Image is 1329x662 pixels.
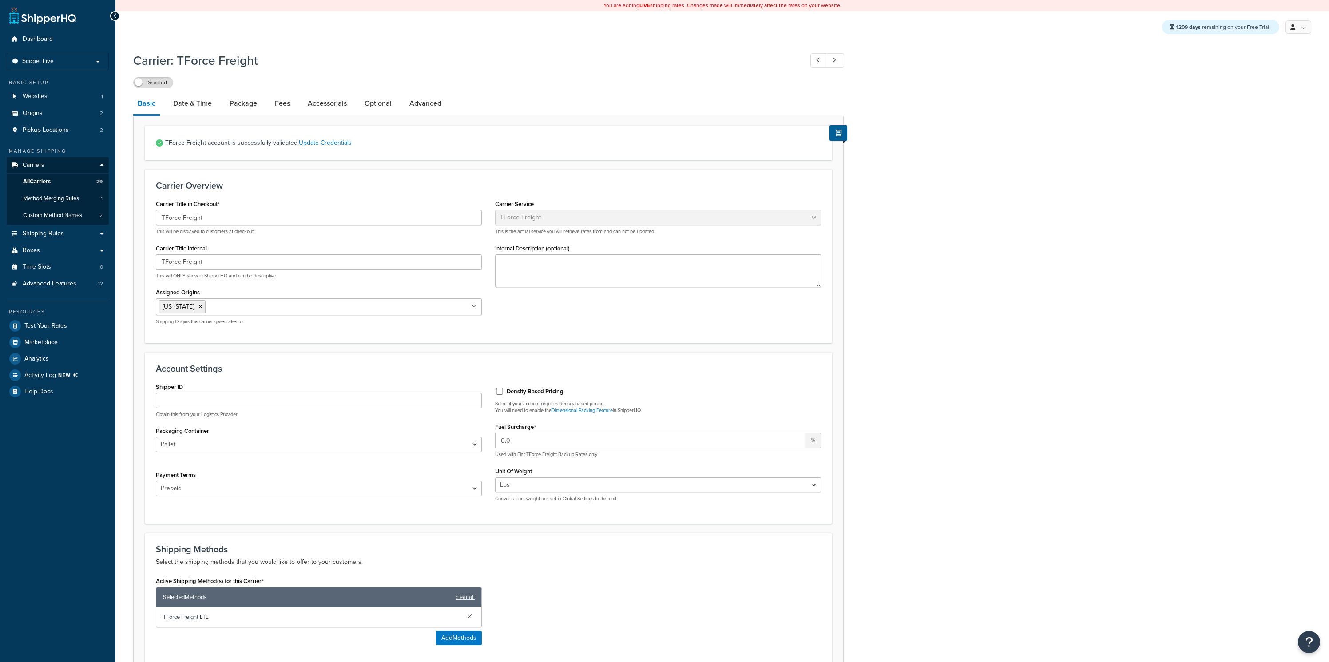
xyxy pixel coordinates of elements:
b: LIVE [639,1,650,9]
a: Date & Time [169,93,216,114]
span: Analytics [24,355,49,363]
label: Active Shipping Method(s) for this Carrier [156,578,264,585]
p: This will be displayed to customers at checkout [156,228,482,235]
a: Advanced Features12 [7,276,109,292]
label: Unit Of Weight [495,468,532,475]
a: AllCarriers29 [7,174,109,190]
label: Packaging Container [156,428,209,434]
a: Previous Record [810,53,828,68]
p: Used with Flat TForce Freight Backup Rates only [495,451,821,458]
a: Method Merging Rules1 [7,190,109,207]
span: Help Docs [24,388,53,396]
li: Websites [7,88,109,105]
button: Show Help Docs [829,125,847,141]
a: Dashboard [7,31,109,48]
span: Time Slots [23,263,51,271]
a: Fees [270,93,294,114]
li: Origins [7,105,109,122]
a: Activity LogNEW [7,367,109,383]
label: Payment Terms [156,472,196,478]
span: 2 [99,212,103,219]
li: Advanced Features [7,276,109,292]
h1: Carrier: TForce Freight [133,52,794,69]
li: Pickup Locations [7,122,109,139]
p: This is the actual service you will retrieve rates from and can not be updated [495,228,821,235]
a: Advanced [405,93,446,114]
p: Obtain this from your Logistics Provider [156,411,482,418]
p: This will ONLY show in ShipperHQ and can be descriptive [156,273,482,279]
span: Websites [23,93,48,100]
li: Method Merging Rules [7,190,109,207]
div: Resources [7,308,109,316]
a: Shipping Rules [7,226,109,242]
span: Advanced Features [23,280,76,288]
h3: Carrier Overview [156,181,821,190]
h3: Shipping Methods [156,544,821,554]
a: Custom Method Names2 [7,207,109,224]
a: Basic [133,93,160,116]
span: Boxes [23,247,40,254]
label: Fuel Surcharge [495,424,536,431]
button: AddMethods [436,631,482,645]
a: Dimensional Packing Feature [551,407,613,414]
a: Boxes [7,242,109,259]
a: Carriers [7,157,109,174]
a: Help Docs [7,384,109,400]
p: Converts from weight unit set in Global Settings to this unit [495,496,821,502]
span: 2 [100,127,103,134]
p: Select if your account requires density based pricing. You will need to enable the in ShipperHQ [495,400,821,414]
a: Update Credentials [299,138,352,147]
span: Selected Methods [163,591,451,603]
label: Assigned Origins [156,289,200,296]
strong: 1209 days [1176,23,1201,31]
a: clear all [456,591,475,603]
span: TForce Freight LTL [163,611,460,623]
a: Marketplace [7,334,109,350]
li: [object Object] [7,367,109,383]
a: Test Your Rates [7,318,109,334]
a: Accessorials [303,93,351,114]
span: 0 [100,263,103,271]
span: 2 [100,110,103,117]
button: Open Resource Center [1298,631,1320,653]
a: Next Record [827,53,844,68]
span: Test Your Rates [24,322,67,330]
a: Time Slots0 [7,259,109,275]
li: Custom Method Names [7,207,109,224]
h3: Account Settings [156,364,821,373]
span: Custom Method Names [23,212,82,219]
label: Density Based Pricing [507,388,563,396]
span: [US_STATE] [163,302,194,311]
li: Time Slots [7,259,109,275]
label: Carrier Title Internal [156,245,207,252]
span: Activity Log [24,369,82,381]
span: Scope: Live [22,58,54,65]
div: Basic Setup [7,79,109,87]
span: 1 [101,93,103,100]
span: 29 [96,178,103,186]
div: Manage Shipping [7,147,109,155]
label: Shipper ID [156,384,183,390]
span: 1 [101,195,103,202]
span: Marketplace [24,339,58,346]
p: Shipping Origins this carrier gives rates for [156,318,482,325]
li: Carriers [7,157,109,225]
span: % [805,433,821,448]
a: Pickup Locations2 [7,122,109,139]
span: Carriers [23,162,44,169]
span: Origins [23,110,43,117]
label: Carrier Title in Checkout [156,201,220,208]
label: Carrier Service [495,201,534,207]
span: Method Merging Rules [23,195,79,202]
a: Analytics [7,351,109,367]
span: NEW [58,372,82,379]
span: TForce Freight account is successfully validated. [165,137,821,149]
span: remaining on your Free Trial [1176,23,1269,31]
